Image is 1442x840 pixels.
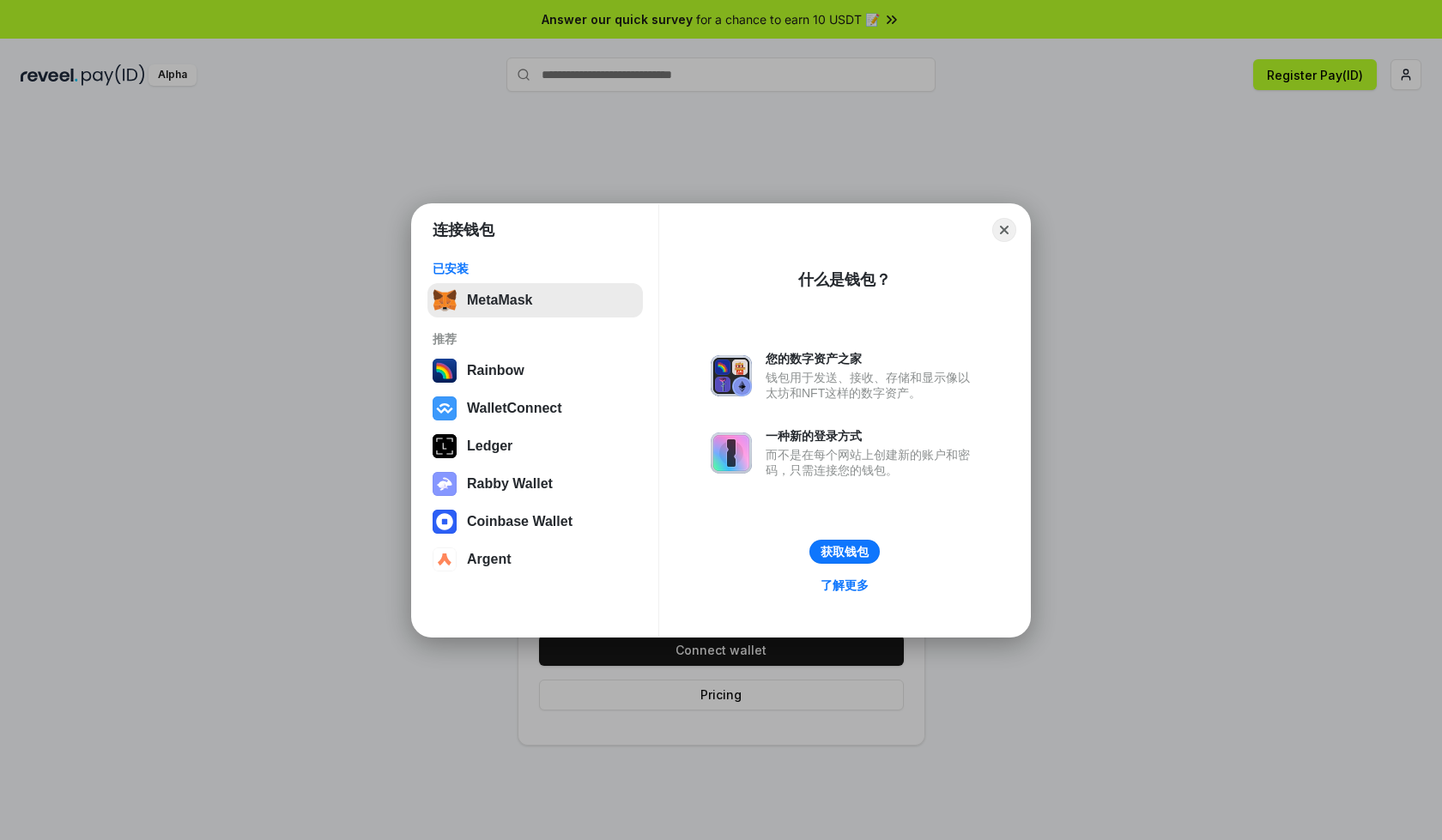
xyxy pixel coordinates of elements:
[433,288,457,312] img: svg+xml,%3Csvg%20fill%3D%22none%22%20height%3D%2233%22%20viewBox%3D%220%200%2035%2033%22%20width%...
[467,476,553,492] div: Rabby Wallet
[427,354,643,388] button: Rainbow
[427,505,643,539] button: Coinbase Wallet
[766,428,978,444] div: 一种新的登录方式
[467,293,532,308] div: MetaMask
[821,544,869,559] div: 获取钱包
[467,438,512,454] div: Ledger
[433,510,457,534] img: svg+xml,%3Csvg%20width%3D%2228%22%20height%3D%2228%22%20viewBox%3D%220%200%2028%2028%22%20fill%3D...
[427,467,643,501] button: Rabby Wallet
[467,363,524,378] div: Rainbow
[766,370,978,401] div: 钱包用于发送、接收、存储和显示像以太坊和NFT这样的数字资产。
[433,396,457,420] img: svg+xml,%3Csvg%20width%3D%2228%22%20height%3D%2228%22%20viewBox%3D%220%200%2028%2028%22%20fill%3D...
[810,574,879,596] a: 了解更多
[766,447,978,478] div: 而不是在每个网站上创建新的账户和密码，只需连接您的钱包。
[433,472,457,496] img: svg+xml,%3Csvg%20xmlns%3D%22http%3A%2F%2Fwww.w3.org%2F2000%2Fsvg%22%20fill%3D%22none%22%20viewBox...
[427,542,643,577] button: Argent
[467,552,512,567] div: Argent
[798,269,891,290] div: 什么是钱包？
[809,540,880,564] button: 获取钱包
[992,218,1016,242] button: Close
[467,401,562,416] div: WalletConnect
[433,220,494,240] h1: 连接钱包
[711,355,752,396] img: svg+xml,%3Csvg%20xmlns%3D%22http%3A%2F%2Fwww.w3.org%2F2000%2Fsvg%22%20fill%3D%22none%22%20viewBox...
[427,283,643,317] button: MetaMask
[427,429,643,463] button: Ledger
[433,359,457,383] img: svg+xml,%3Csvg%20width%3D%22120%22%20height%3D%22120%22%20viewBox%3D%220%200%20120%20120%22%20fil...
[433,331,638,347] div: 推荐
[433,434,457,458] img: svg+xml,%3Csvg%20xmlns%3D%22http%3A%2F%2Fwww.w3.org%2F2000%2Fsvg%22%20width%3D%2228%22%20height%3...
[467,514,573,529] div: Coinbase Wallet
[711,432,752,474] img: svg+xml,%3Csvg%20xmlns%3D%22http%3A%2F%2Fwww.w3.org%2F2000%2Fsvg%22%20fill%3D%22none%22%20viewBox...
[433,547,457,571] img: svg+xml,%3Csvg%20width%3D%2228%22%20height%3D%2228%22%20viewBox%3D%220%200%2028%2028%22%20fill%3D...
[766,351,978,366] div: 您的数字资产之家
[821,577,869,593] div: 了解更多
[427,391,643,426] button: WalletConnect
[433,261,638,276] div: 已安装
